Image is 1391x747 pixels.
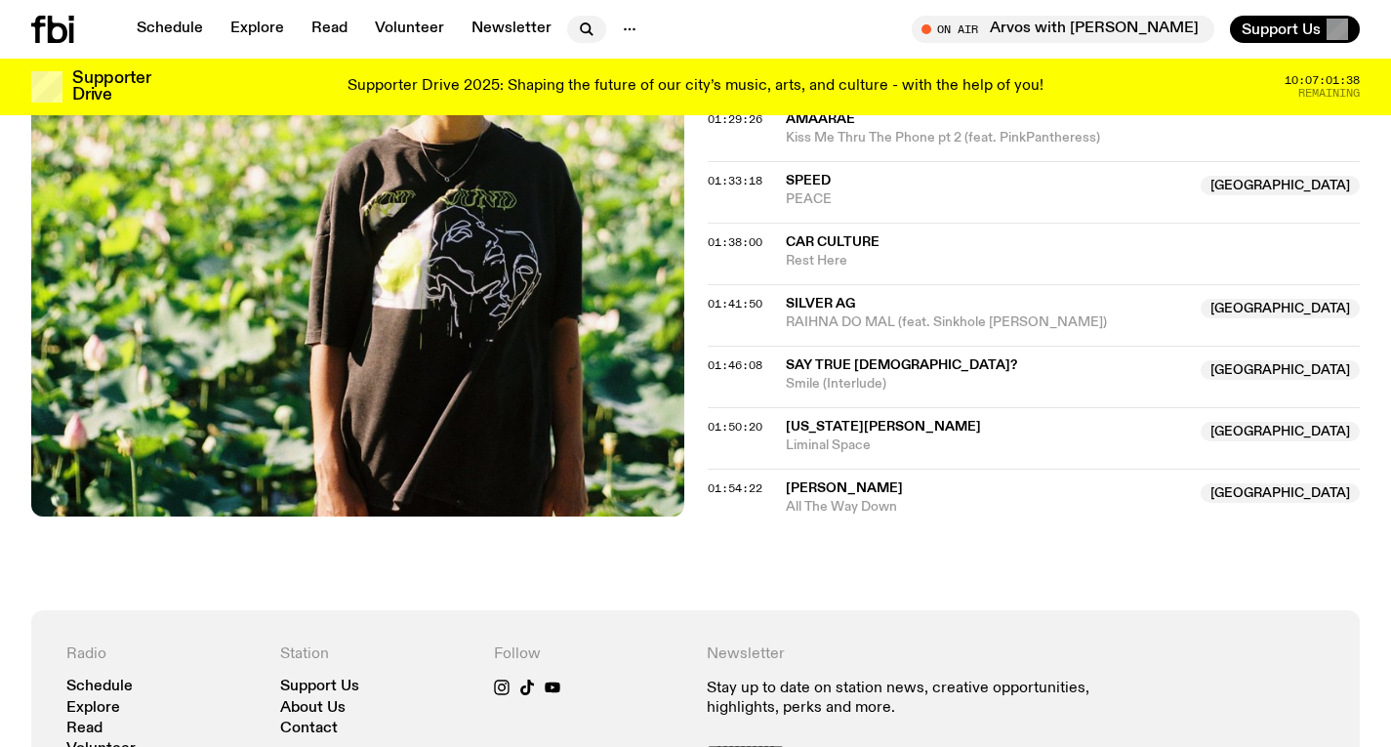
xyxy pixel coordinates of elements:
[1201,176,1360,195] span: [GEOGRAPHIC_DATA]
[66,645,257,664] h4: Radio
[348,78,1043,96] p: Supporter Drive 2025: Shaping the future of our city’s music, arts, and culture - with the help o...
[786,297,855,311] span: Silver AG
[708,357,762,373] span: 01:46:08
[1201,483,1360,503] span: [GEOGRAPHIC_DATA]
[786,129,1361,147] span: Kiss Me Thru The Phone pt 2 (feat. PinkPantheress)
[66,701,120,716] a: Explore
[708,480,762,496] span: 01:54:22
[786,313,1190,332] span: RAIHNA DO MAL (feat. Sinkhole [PERSON_NAME])
[707,680,1111,717] p: Stay up to date on station news, creative opportunities, highlights, perks and more.
[1285,75,1360,86] span: 10:07:01:38
[786,436,1190,455] span: Liminal Space
[66,680,133,694] a: Schedule
[708,173,762,188] span: 01:33:18
[708,419,762,435] span: 01:50:20
[786,190,1190,209] span: PEACE
[66,722,102,736] a: Read
[125,16,215,43] a: Schedule
[1242,21,1321,38] span: Support Us
[786,375,1190,394] span: Smile (Interlude)
[300,16,359,43] a: Read
[1298,88,1360,99] span: Remaining
[280,701,346,716] a: About Us
[1201,360,1360,380] span: [GEOGRAPHIC_DATA]
[786,235,880,249] span: Car Culture
[1201,422,1360,441] span: [GEOGRAPHIC_DATA]
[786,174,831,187] span: SPEED
[363,16,456,43] a: Volunteer
[1230,16,1360,43] button: Support Us
[280,645,470,664] h4: Station
[708,234,762,250] span: 01:38:00
[72,70,150,104] h3: Supporter Drive
[1201,299,1360,318] span: [GEOGRAPHIC_DATA]
[786,481,903,495] span: [PERSON_NAME]
[707,645,1111,664] h4: Newsletter
[280,680,359,694] a: Support Us
[786,498,1190,517] span: All The Way Down
[708,296,762,311] span: 01:41:50
[708,111,762,127] span: 01:29:26
[494,645,684,664] h4: Follow
[219,16,296,43] a: Explore
[786,112,855,126] span: Amaarae
[280,722,338,736] a: Contact
[460,16,563,43] a: Newsletter
[786,252,1361,270] span: Rest Here
[912,16,1214,43] button: On AirArvos with [PERSON_NAME]
[786,420,981,434] span: [US_STATE][PERSON_NAME]
[786,358,1017,372] span: Say True [DEMOGRAPHIC_DATA]?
